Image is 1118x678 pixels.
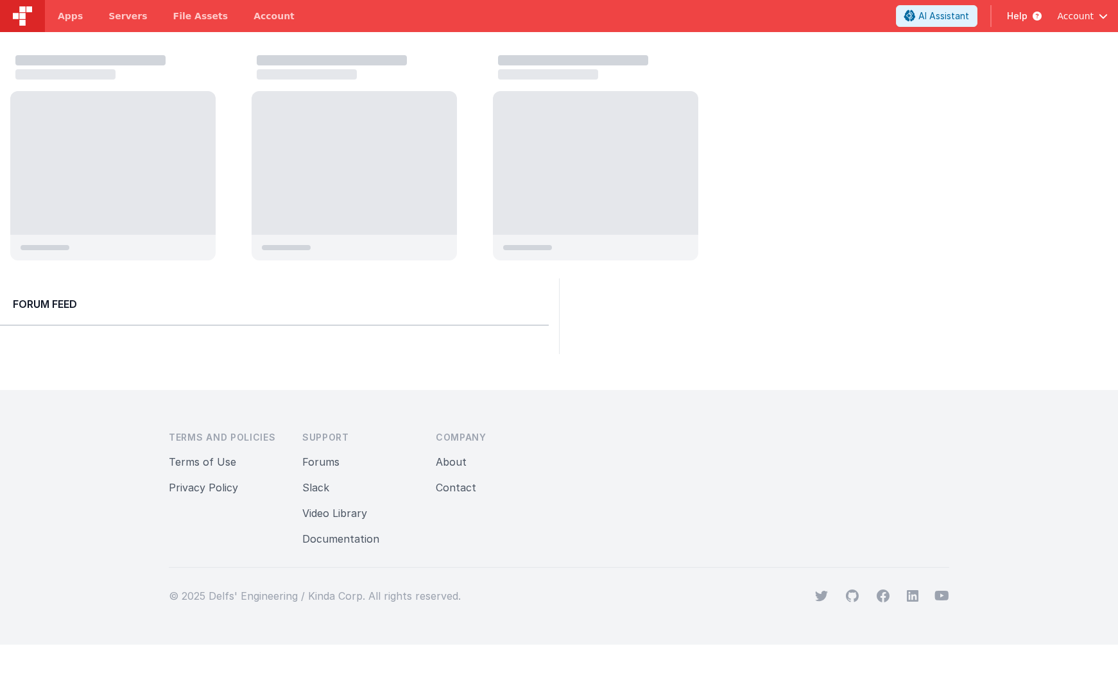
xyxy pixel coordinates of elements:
[302,481,329,494] a: Slack
[302,431,415,444] h3: Support
[169,455,236,468] a: Terms of Use
[906,589,919,602] svg: viewBox="0 0 24 24" aria-hidden="true">
[302,454,340,470] button: Forums
[1057,10,1108,22] button: Account
[173,10,228,22] span: File Assets
[436,480,476,495] button: Contact
[108,10,147,22] span: Servers
[169,481,238,494] a: Privacy Policy
[302,480,329,495] button: Slack
[1057,10,1094,22] span: Account
[436,455,467,468] a: About
[169,588,461,604] p: © 2025 Delfs' Engineering / Kinda Corp. All rights reserved.
[302,531,379,547] button: Documentation
[13,296,536,312] h2: Forum Feed
[436,431,549,444] h3: Company
[58,10,83,22] span: Apps
[896,5,977,27] button: AI Assistant
[1007,10,1028,22] span: Help
[169,431,282,444] h3: Terms and Policies
[302,505,367,521] button: Video Library
[436,454,467,470] button: About
[918,10,969,22] span: AI Assistant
